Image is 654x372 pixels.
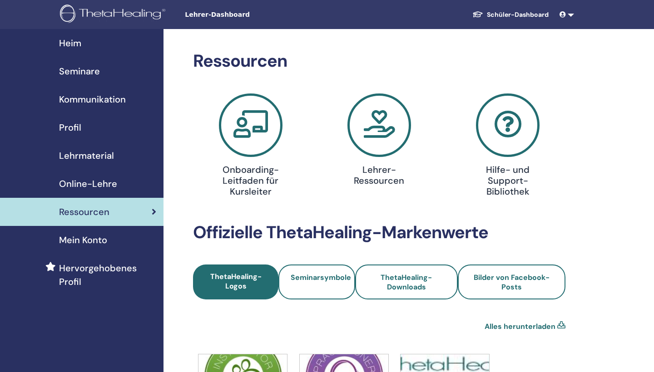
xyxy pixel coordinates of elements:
a: ThetaHealing-Logos [193,264,278,299]
img: logo.png [60,5,168,25]
span: Mein Konto [59,233,107,247]
span: Lehrmaterial [59,149,114,162]
span: Lehrer-Dashboard [185,10,321,20]
span: Profil [59,121,81,134]
h4: Lehrer-Ressourcen [338,164,421,186]
a: Schüler-Dashboard [465,6,556,23]
h4: Hilfe- und Support-Bibliothek [467,164,550,197]
a: Alles herunterladen [485,321,555,332]
span: Online-Lehre [59,177,117,191]
span: Hervorgehobenes Profil [59,261,156,289]
span: Bilder von Facebook-Posts [474,273,550,292]
span: Seminare [59,64,100,78]
a: ThetaHealing-Downloads [355,264,458,299]
a: Onboarding-Leitfaden für Kursleiter [192,93,309,201]
span: ThetaHealing-Downloads [381,273,432,292]
span: Seminarsymbole [291,273,351,282]
span: Ressourcen [59,205,109,219]
h4: Onboarding-Leitfaden für Kursleiter [209,164,292,197]
span: Heim [59,36,81,50]
span: Kommunikation [59,93,126,106]
img: graduation-cap-white.svg [472,10,483,18]
a: Bilder von Facebook-Posts [458,264,565,299]
h2: Ressourcen [193,51,565,72]
a: Hilfe- und Support-Bibliothek [449,93,567,201]
a: Lehrer-Ressourcen [320,93,438,190]
span: ThetaHealing-Logos [210,272,262,291]
a: Seminarsymbole [278,264,355,299]
h2: Offizielle ThetaHealing-Markenwerte [193,222,565,243]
